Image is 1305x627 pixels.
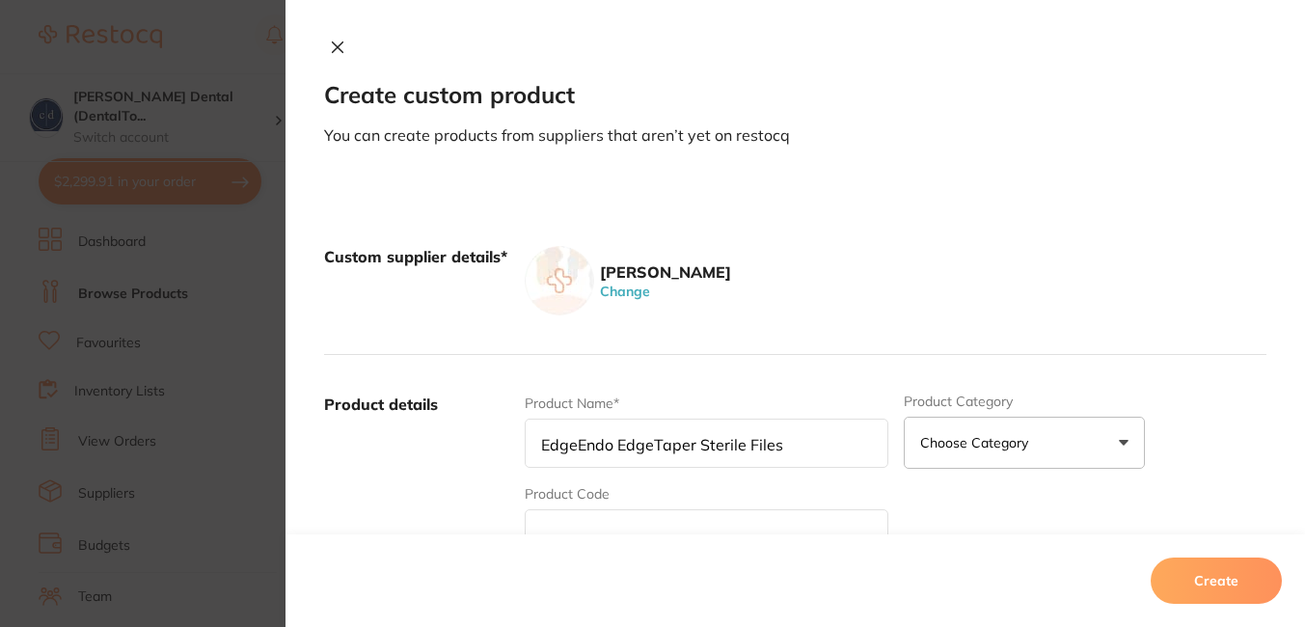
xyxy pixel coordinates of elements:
[594,261,731,283] aside: [PERSON_NAME]
[904,417,1145,469] button: Choose Category
[324,246,509,315] label: Custom supplier details*
[525,395,619,411] label: Product Name*
[1151,558,1282,604] button: Create
[904,394,1145,409] label: Product Category
[324,82,1266,109] h2: Create custom product
[525,246,594,315] img: supplier image
[324,124,1266,146] p: You can create products from suppliers that aren’t yet on restocq
[525,486,610,502] label: Product Code
[920,433,1036,452] p: Choose Category
[594,283,656,300] button: Change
